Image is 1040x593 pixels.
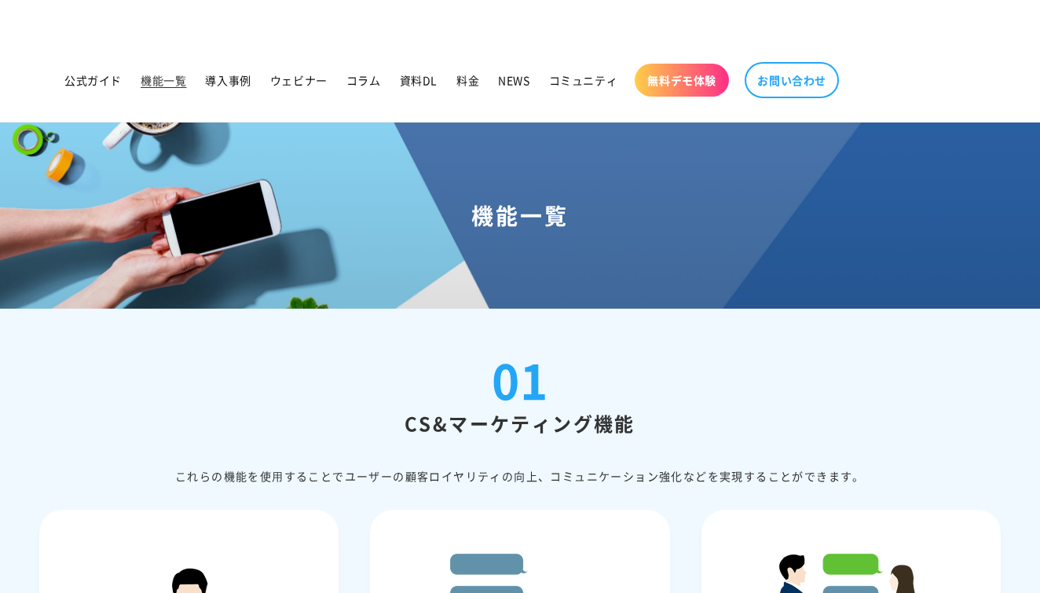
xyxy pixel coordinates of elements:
[55,64,131,97] a: 公式ガイド
[39,411,1001,435] h2: CS&マーケティング機能
[261,64,337,97] a: ウェビナー
[498,73,529,87] span: NEWS
[492,356,547,403] div: 01
[489,64,539,97] a: NEWS
[141,73,186,87] span: 機能一覧
[346,73,381,87] span: コラム
[400,73,438,87] span: 資料DL
[39,467,1001,486] div: これらの機能を使⽤することでユーザーの顧客ロイヤリティの向上、コミュニケーション強化などを実現することができます。
[390,64,447,97] a: 資料DL
[131,64,196,97] a: 機能一覧
[745,62,839,98] a: お問い合わせ
[196,64,260,97] a: 導入事例
[19,201,1021,229] h1: 機能一覧
[447,64,489,97] a: 料金
[64,73,122,87] span: 公式ガイド
[456,73,479,87] span: 料金
[549,73,618,87] span: コミュニティ
[757,73,826,87] span: お問い合わせ
[540,64,628,97] a: コミュニティ
[205,73,251,87] span: 導入事例
[270,73,328,87] span: ウェビナー
[635,64,729,97] a: 無料デモ体験
[647,73,716,87] span: 無料デモ体験
[337,64,390,97] a: コラム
